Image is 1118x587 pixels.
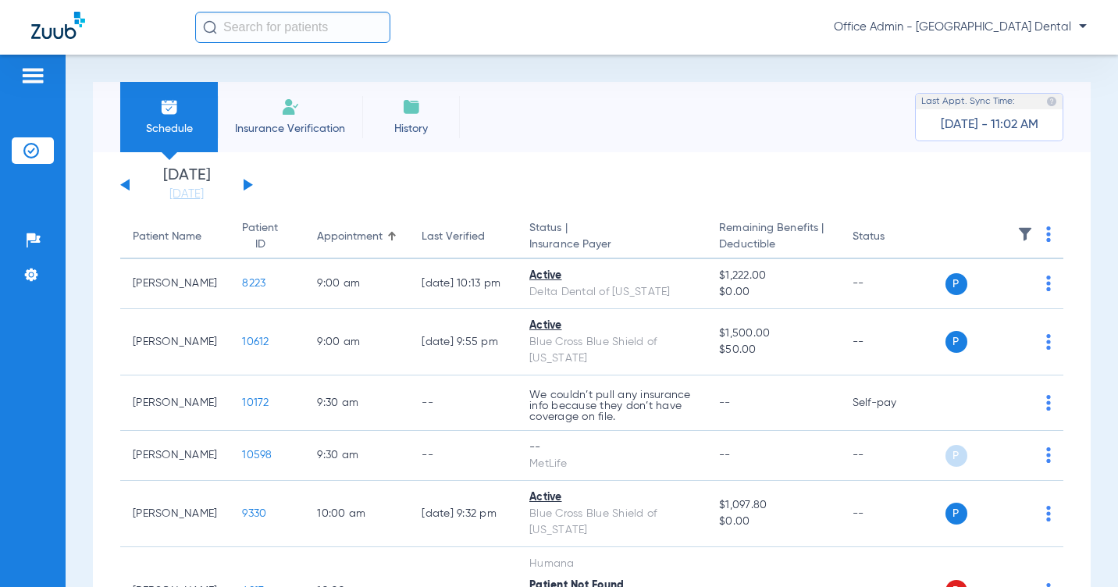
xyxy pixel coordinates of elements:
[529,284,694,301] div: Delta Dental of [US_STATE]
[840,375,945,431] td: Self-pay
[840,259,945,309] td: --
[840,481,945,547] td: --
[409,431,517,481] td: --
[834,20,1087,35] span: Office Admin - [GEOGRAPHIC_DATA] Dental
[242,397,269,408] span: 10172
[133,229,201,245] div: Patient Name
[160,98,179,116] img: Schedule
[719,514,827,530] span: $0.00
[529,556,694,572] div: Humana
[20,66,45,85] img: hamburger-icon
[941,117,1038,133] span: [DATE] - 11:02 AM
[409,259,517,309] td: [DATE] 10:13 PM
[1046,276,1051,291] img: group-dot-blue.svg
[402,98,421,116] img: History
[529,390,694,422] p: We couldn’t pull any insurance info because they don’t have coverage on file.
[529,439,694,456] div: --
[304,259,409,309] td: 9:00 AM
[529,489,694,506] div: Active
[409,375,517,431] td: --
[409,309,517,375] td: [DATE] 9:55 PM
[719,268,827,284] span: $1,222.00
[422,229,504,245] div: Last Verified
[242,336,269,347] span: 10612
[945,273,967,295] span: P
[719,326,827,342] span: $1,500.00
[317,229,397,245] div: Appointment
[203,20,217,34] img: Search Icon
[304,481,409,547] td: 10:00 AM
[242,278,265,289] span: 8223
[120,481,230,547] td: [PERSON_NAME]
[1017,226,1033,242] img: filter.svg
[409,481,517,547] td: [DATE] 9:32 PM
[707,215,839,259] th: Remaining Benefits |
[1046,226,1051,242] img: group-dot-blue.svg
[31,12,85,39] img: Zuub Logo
[304,375,409,431] td: 9:30 AM
[304,309,409,375] td: 9:00 AM
[719,397,731,408] span: --
[242,450,272,461] span: 10598
[1046,334,1051,350] img: group-dot-blue.svg
[133,229,217,245] div: Patient Name
[230,121,351,137] span: Insurance Verification
[529,268,694,284] div: Active
[719,450,731,461] span: --
[374,121,448,137] span: History
[529,237,694,253] span: Insurance Payer
[840,309,945,375] td: --
[140,168,233,202] li: [DATE]
[120,375,230,431] td: [PERSON_NAME]
[132,121,206,137] span: Schedule
[529,456,694,472] div: MetLife
[517,215,707,259] th: Status |
[195,12,390,43] input: Search for patients
[281,98,300,116] img: Manual Insurance Verification
[1046,96,1057,107] img: last sync help info
[921,94,1015,109] span: Last Appt. Sync Time:
[529,506,694,539] div: Blue Cross Blue Shield of [US_STATE]
[840,431,945,481] td: --
[120,309,230,375] td: [PERSON_NAME]
[1046,506,1051,521] img: group-dot-blue.svg
[1040,512,1118,587] iframe: Chat Widget
[945,331,967,353] span: P
[719,342,827,358] span: $50.00
[242,220,278,253] div: Patient ID
[120,431,230,481] td: [PERSON_NAME]
[422,229,485,245] div: Last Verified
[945,503,967,525] span: P
[529,334,694,367] div: Blue Cross Blue Shield of [US_STATE]
[140,187,233,202] a: [DATE]
[840,215,945,259] th: Status
[719,237,827,253] span: Deductible
[1046,395,1051,411] img: group-dot-blue.svg
[304,431,409,481] td: 9:30 AM
[529,318,694,334] div: Active
[719,497,827,514] span: $1,097.80
[242,508,266,519] span: 9330
[242,220,292,253] div: Patient ID
[1046,447,1051,463] img: group-dot-blue.svg
[120,259,230,309] td: [PERSON_NAME]
[719,284,827,301] span: $0.00
[945,445,967,467] span: P
[317,229,383,245] div: Appointment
